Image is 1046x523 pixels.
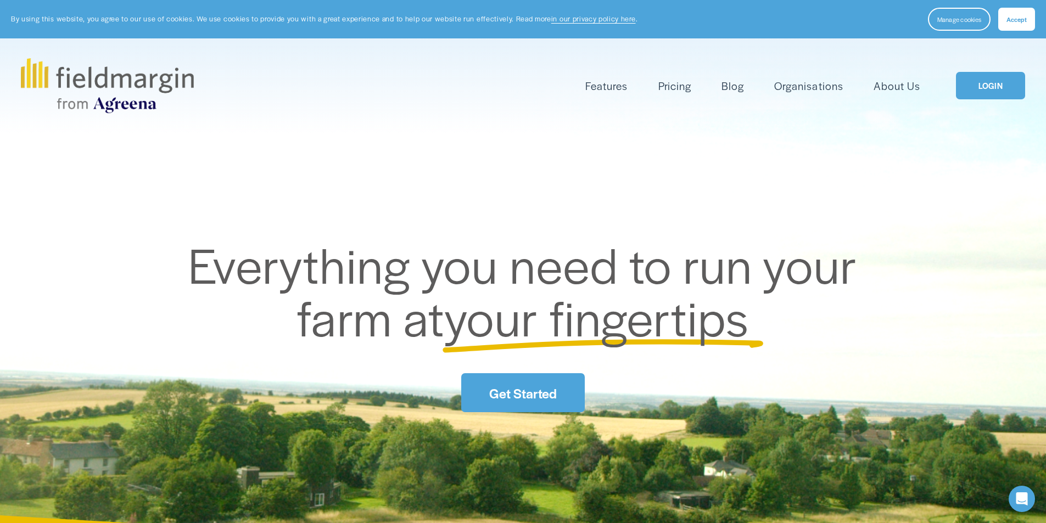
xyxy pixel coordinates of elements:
a: Pricing [658,77,691,95]
a: Get Started [461,373,584,412]
a: in our privacy policy here [551,14,636,24]
img: fieldmargin.com [21,58,193,113]
a: LOGIN [956,72,1025,100]
span: Manage cookies [937,15,981,24]
a: Blog [721,77,744,95]
button: Manage cookies [928,8,991,31]
a: Organisations [774,77,843,95]
a: About Us [874,77,920,95]
span: Features [585,78,628,94]
div: Open Intercom Messenger [1009,486,1035,512]
a: folder dropdown [585,77,628,95]
span: Accept [1006,15,1027,24]
button: Accept [998,8,1035,31]
span: Everything you need to run your farm at [188,229,869,351]
p: By using this website, you agree to our use of cookies. We use cookies to provide you with a grea... [11,14,637,24]
span: your fingertips [444,282,749,351]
